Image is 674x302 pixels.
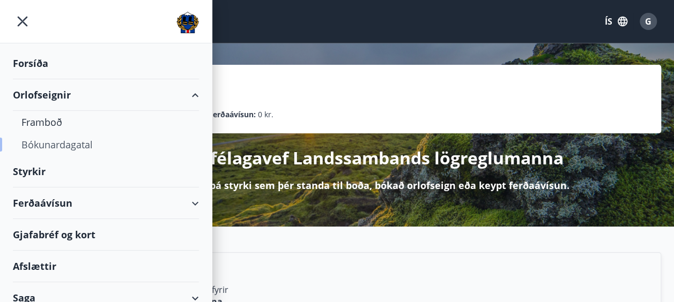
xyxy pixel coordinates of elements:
div: Forsíða [13,48,199,79]
span: 0 kr. [258,109,273,120]
img: union_logo [176,12,199,33]
div: Bókunardagatal [21,133,190,156]
div: Framboð [21,111,190,133]
button: G [635,9,661,34]
div: Gjafabréf og kort [13,219,199,251]
p: Velkomin á félagavef Landssambands lögreglumanna [111,146,564,170]
p: Ferðaávísun : [209,109,256,120]
div: Styrkir [13,156,199,187]
p: Hér getur þú sótt um þá styrki sem þér standa til boða, bókað orlofseign eða keypt ferðaávísun. [105,178,569,192]
div: Orlofseignir [13,79,199,111]
div: Ferðaávísun [13,187,199,219]
div: Afslættir [13,251,199,282]
button: menu [13,12,32,31]
span: G [645,16,651,27]
button: ÍS [599,12,633,31]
